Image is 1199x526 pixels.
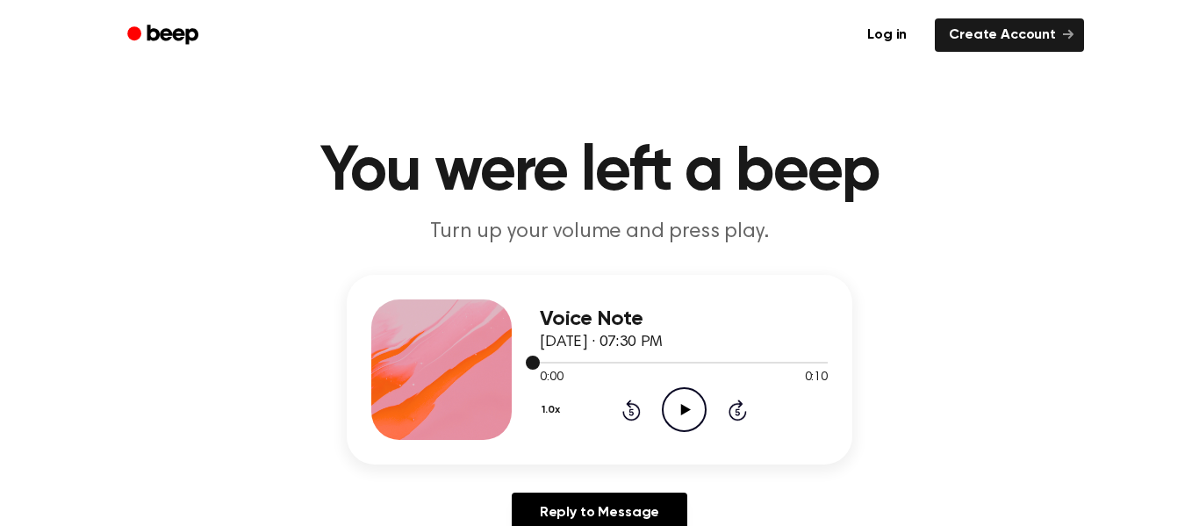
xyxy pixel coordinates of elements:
span: [DATE] · 07:30 PM [540,335,663,350]
h1: You were left a beep [150,141,1049,204]
span: 0:10 [805,369,828,387]
a: Log in [850,15,924,55]
a: Beep [115,18,214,53]
button: 1.0x [540,395,566,425]
p: Turn up your volume and press play. [262,218,937,247]
span: 0:00 [540,369,563,387]
a: Create Account [935,18,1084,52]
h3: Voice Note [540,307,828,331]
